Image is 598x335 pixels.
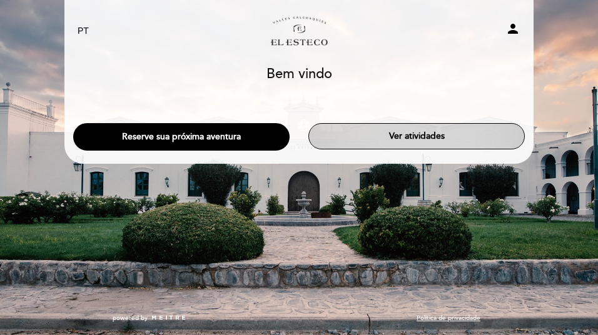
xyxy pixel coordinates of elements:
button: Ver atividades [308,123,525,149]
i: person [505,21,520,36]
img: MEITRE [151,315,186,321]
a: Bodega El Esteco [221,14,377,48]
button: person [505,21,520,40]
span: powered by [113,314,148,322]
a: powered by [113,314,186,322]
button: Reserve sua próxima aventura [73,123,290,151]
h1: Bem vindo [266,67,332,82]
a: Política de privacidade [417,314,480,322]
